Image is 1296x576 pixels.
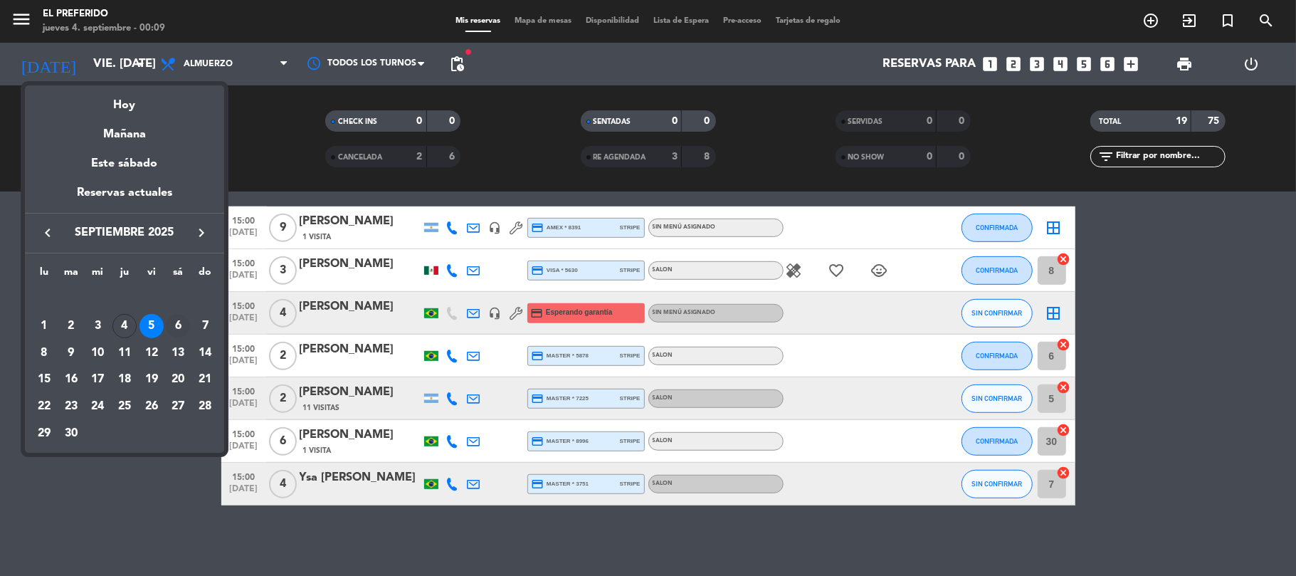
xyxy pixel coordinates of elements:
[59,341,83,365] div: 9
[112,314,137,338] div: 4
[85,341,110,365] div: 10
[139,341,164,365] div: 12
[32,421,56,446] div: 29
[165,393,192,420] td: 27 de septiembre de 2025
[59,314,83,338] div: 2
[193,314,217,338] div: 7
[112,341,137,365] div: 11
[85,314,110,338] div: 3
[165,313,192,340] td: 6 de septiembre de 2025
[112,367,137,392] div: 18
[191,340,218,367] td: 14 de septiembre de 2025
[84,313,111,340] td: 3 de septiembre de 2025
[32,314,56,338] div: 1
[111,393,138,420] td: 25 de septiembre de 2025
[166,394,190,419] div: 27
[58,313,85,340] td: 2 de septiembre de 2025
[112,394,137,419] div: 25
[85,367,110,392] div: 17
[138,313,165,340] td: 5 de septiembre de 2025
[111,366,138,393] td: 18 de septiembre de 2025
[193,224,210,241] i: keyboard_arrow_right
[31,340,58,367] td: 8 de septiembre de 2025
[138,366,165,393] td: 19 de septiembre de 2025
[31,366,58,393] td: 15 de septiembre de 2025
[111,264,138,286] th: jueves
[193,367,217,392] div: 21
[32,367,56,392] div: 15
[59,421,83,446] div: 30
[31,420,58,447] td: 29 de septiembre de 2025
[193,341,217,365] div: 14
[58,393,85,420] td: 23 de septiembre de 2025
[58,264,85,286] th: martes
[139,314,164,338] div: 5
[139,367,164,392] div: 19
[58,340,85,367] td: 9 de septiembre de 2025
[58,366,85,393] td: 16 de septiembre de 2025
[32,341,56,365] div: 8
[25,115,224,144] div: Mañana
[32,394,56,419] div: 22
[31,286,218,313] td: SEP.
[25,184,224,213] div: Reservas actuales
[31,264,58,286] th: lunes
[58,420,85,447] td: 30 de septiembre de 2025
[25,85,224,115] div: Hoy
[138,264,165,286] th: viernes
[60,224,189,242] span: septiembre 2025
[39,224,56,241] i: keyboard_arrow_left
[191,393,218,420] td: 28 de septiembre de 2025
[31,313,58,340] td: 1 de septiembre de 2025
[85,394,110,419] div: 24
[84,340,111,367] td: 10 de septiembre de 2025
[189,224,214,242] button: keyboard_arrow_right
[139,394,164,419] div: 26
[165,366,192,393] td: 20 de septiembre de 2025
[59,394,83,419] div: 23
[35,224,60,242] button: keyboard_arrow_left
[166,314,190,338] div: 6
[166,341,190,365] div: 13
[111,340,138,367] td: 11 de septiembre de 2025
[191,313,218,340] td: 7 de septiembre de 2025
[165,340,192,367] td: 13 de septiembre de 2025
[111,313,138,340] td: 4 de septiembre de 2025
[191,366,218,393] td: 21 de septiembre de 2025
[191,264,218,286] th: domingo
[165,264,192,286] th: sábado
[25,144,224,184] div: Este sábado
[59,367,83,392] div: 16
[166,367,190,392] div: 20
[138,393,165,420] td: 26 de septiembre de 2025
[84,264,111,286] th: miércoles
[138,340,165,367] td: 12 de septiembre de 2025
[84,366,111,393] td: 17 de septiembre de 2025
[84,393,111,420] td: 24 de septiembre de 2025
[31,393,58,420] td: 22 de septiembre de 2025
[193,394,217,419] div: 28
